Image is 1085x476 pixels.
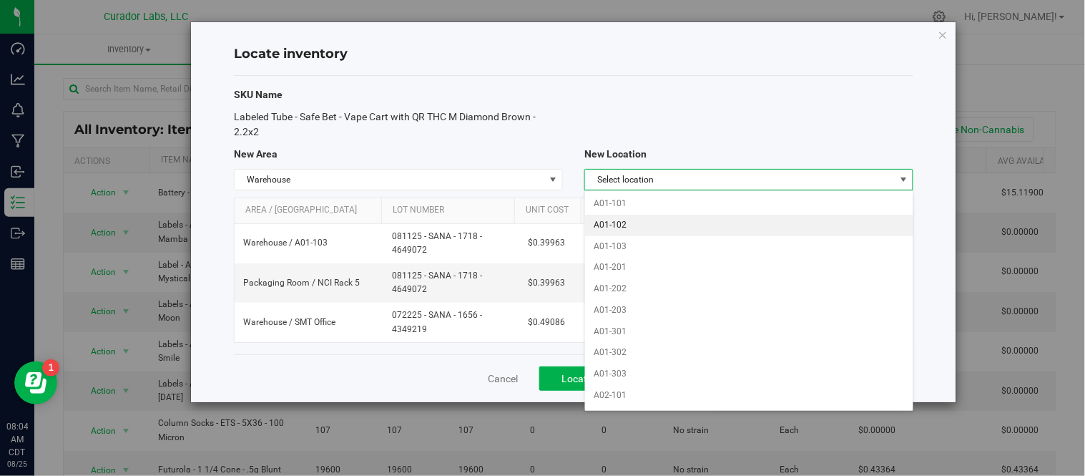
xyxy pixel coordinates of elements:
li: A01-301 [585,321,913,343]
li: A01-201 [585,257,913,278]
span: Locate Inventory [561,373,637,384]
span: $0.39963 [528,236,565,250]
span: $0.49086 [528,316,565,329]
iframe: Resource center [14,361,57,404]
span: select [895,170,913,190]
span: New Area [234,148,278,160]
li: A02-102 [585,406,913,427]
li: A01-103 [585,236,913,258]
a: Area / [GEOGRAPHIC_DATA] [245,205,375,216]
span: Packaging Room / NCI Rack 5 [243,276,360,290]
li: A01-101 [585,193,913,215]
span: $0.39963 [528,276,565,290]
span: New Location [584,148,647,160]
li: A02-101 [585,385,913,407]
span: Warehouse / SMT Office [243,316,335,329]
h4: Locate inventory [234,45,913,64]
span: Warehouse / A01-103 [243,236,328,250]
li: A01-202 [585,278,913,300]
li: A01-303 [585,364,913,385]
li: A01-302 [585,342,913,364]
li: A01-203 [585,300,913,321]
iframe: Resource center unread badge [42,359,59,377]
a: Cancel [488,371,518,386]
span: select [544,170,562,190]
span: Select location [585,170,895,190]
button: Locate Inventory [539,366,659,391]
span: 081125 - SANA - 1718 - 4649072 [392,230,511,257]
span: 072225 - SANA - 1656 - 4349219 [392,309,511,336]
span: 081125 - SANA - 1718 - 4649072 [392,269,511,296]
span: Labeled Tube - Safe Bet - Vape Cart with QR THC M Diamond Brown - 2.2x2 [234,111,536,137]
span: SKU Name [234,89,283,100]
a: Lot Number [393,205,509,216]
a: Unit Cost [526,205,576,216]
span: Warehouse [235,170,544,190]
li: A01-102 [585,215,913,236]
